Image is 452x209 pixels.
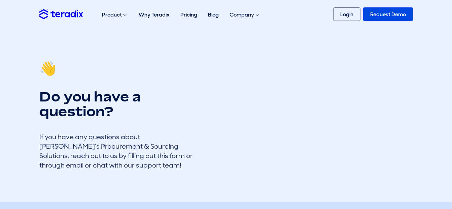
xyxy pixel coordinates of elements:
[39,9,83,19] img: Teradix logo
[224,4,266,26] div: Company
[333,7,360,21] a: Login
[203,4,224,25] a: Blog
[39,61,201,76] h1: 👋
[175,4,203,25] a: Pricing
[39,89,201,119] h1: Do you have a question?
[133,4,175,25] a: Why Teradix
[97,4,133,26] div: Product
[39,132,201,170] div: If you have any questions about [PERSON_NAME]’s Procurement & Sourcing Solutions, reach out to us...
[363,7,413,21] a: Request Demo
